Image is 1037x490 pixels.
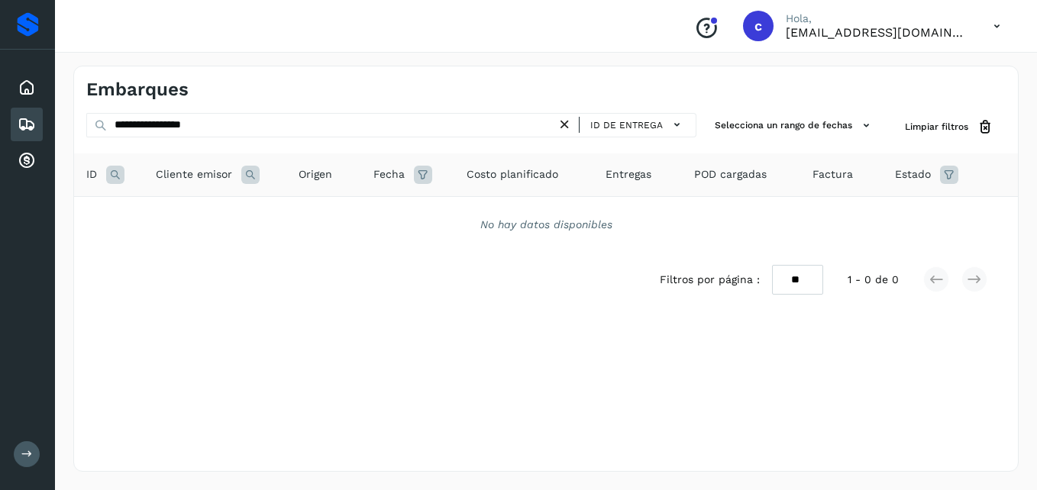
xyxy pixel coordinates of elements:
[848,272,899,288] span: 1 - 0 de 0
[373,166,405,182] span: Fecha
[11,71,43,105] div: Inicio
[895,166,931,182] span: Estado
[11,144,43,178] div: Cuentas por cobrar
[590,118,663,132] span: ID de entrega
[786,12,969,25] p: Hola,
[86,79,189,101] h4: Embarques
[812,166,853,182] span: Factura
[709,113,880,138] button: Selecciona un rango de fechas
[893,113,1006,141] button: Limpiar filtros
[86,166,97,182] span: ID
[299,166,332,182] span: Origen
[905,120,968,134] span: Limpiar filtros
[467,166,558,182] span: Costo planificado
[94,217,998,233] div: No hay datos disponibles
[156,166,232,182] span: Cliente emisor
[586,114,690,136] button: ID de entrega
[606,166,651,182] span: Entregas
[660,272,760,288] span: Filtros por página :
[694,166,767,182] span: POD cargadas
[11,108,43,141] div: Embarques
[786,25,969,40] p: cuentasxcobrar@readysolutions.com.mx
